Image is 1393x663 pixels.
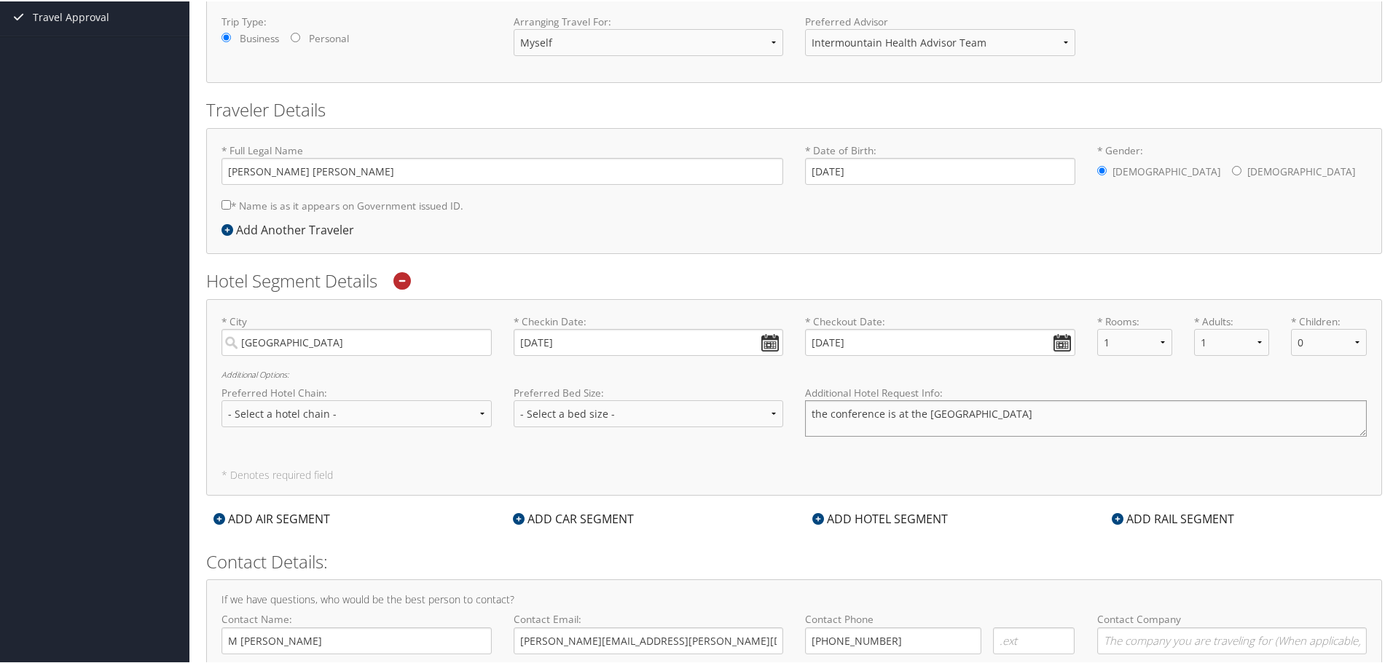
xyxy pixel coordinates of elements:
h2: Contact Details: [206,548,1382,573]
input: * Name is as it appears on Government issued ID. [221,199,231,208]
label: Preferred Advisor [805,13,1075,28]
label: * Gender: [1097,142,1368,186]
label: Preferred Hotel Chain: [221,384,492,399]
div: ADD CAR SEGMENT [506,509,641,526]
label: * City [221,313,492,354]
label: [DEMOGRAPHIC_DATA] [1247,156,1355,184]
input: Contact Company [1097,626,1368,653]
label: Arranging Travel For: [514,13,784,28]
label: * Adults: [1194,313,1269,327]
input: * Gender:[DEMOGRAPHIC_DATA][DEMOGRAPHIC_DATA] [1232,164,1241,174]
input: Contact Name: [221,626,492,653]
label: Contact Phone [805,611,1075,625]
label: Contact Email: [514,611,784,652]
label: [DEMOGRAPHIC_DATA] [1113,156,1220,184]
input: Contact Email: [514,626,784,653]
label: * Checkout Date: [805,313,1075,354]
label: Business [240,30,279,44]
h2: Traveler Details [206,96,1382,121]
label: * Full Legal Name [221,142,783,183]
label: * Children: [1291,313,1366,327]
h2: Hotel Segment Details [206,267,1382,292]
div: ADD HOTEL SEGMENT [805,509,955,526]
label: Additional Hotel Request Info: [805,384,1367,399]
label: * Name is as it appears on Government issued ID. [221,191,463,218]
label: Contact Name: [221,611,492,652]
div: ADD RAIL SEGMENT [1104,509,1241,526]
label: Preferred Bed Size: [514,384,784,399]
h4: If we have questions, who would be the best person to contact? [221,593,1367,603]
label: * Rooms: [1097,313,1172,327]
input: * Checkout Date: [805,327,1075,354]
label: * Checkin Date: [514,313,784,354]
input: * Checkin Date: [514,327,784,354]
input: * Gender:[DEMOGRAPHIC_DATA][DEMOGRAPHIC_DATA] [1097,164,1107,174]
div: ADD AIR SEGMENT [206,509,337,526]
label: Personal [309,30,349,44]
input: * Full Legal Name [221,156,783,183]
label: Trip Type: [221,13,492,28]
label: Contact Company [1097,611,1368,652]
h5: * Denotes required field [221,469,1367,479]
textarea: the conference is at the [GEOGRAPHIC_DATA] [805,399,1367,435]
input: .ext [993,626,1075,653]
h6: Additional Options: [221,369,1367,377]
input: * Date of Birth: [805,156,1075,183]
div: Add Another Traveler [221,220,361,237]
label: * Date of Birth: [805,142,1075,183]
